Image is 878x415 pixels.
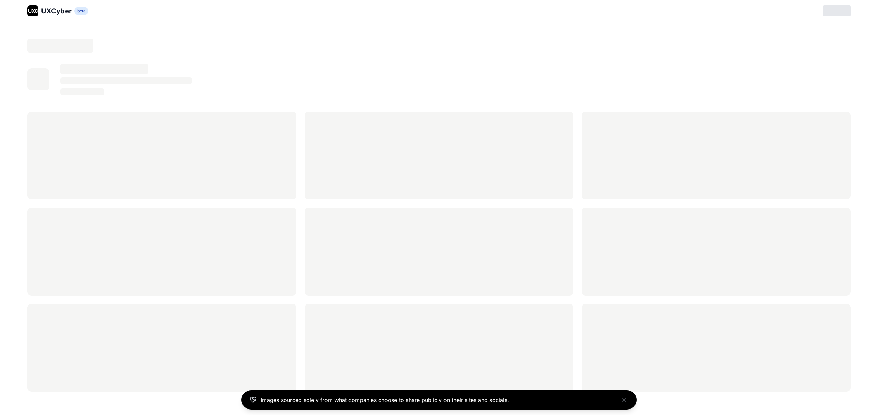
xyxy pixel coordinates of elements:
[27,5,88,16] a: UXCUXCyberbeta
[74,7,88,15] span: beta
[28,8,38,14] span: UXC
[620,396,628,404] button: Close banner
[41,6,72,16] span: UXCyber
[261,396,509,404] p: Images sourced solely from what companies choose to share publicly on their sites and socials.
